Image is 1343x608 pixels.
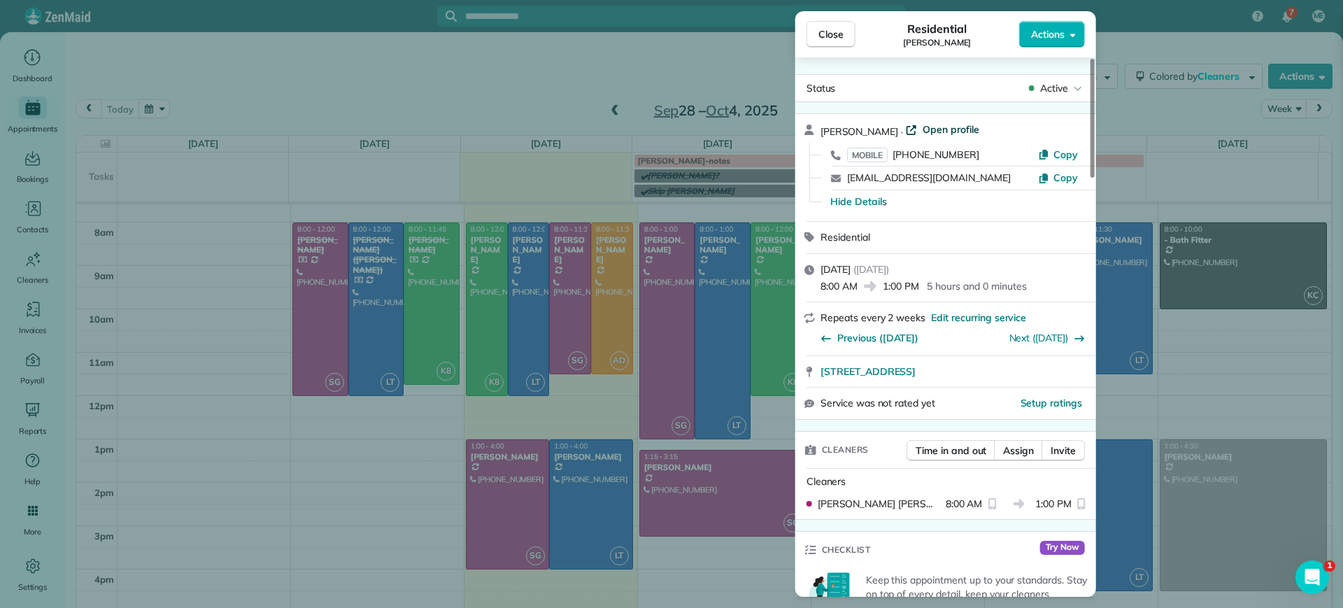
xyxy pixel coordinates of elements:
[847,148,888,162] span: MOBILE
[1040,541,1085,555] span: Try Now
[820,263,851,276] span: [DATE]
[1040,81,1068,95] span: Active
[1003,444,1034,458] span: Assign
[1295,560,1329,594] iframe: Intercom live chat
[907,20,967,37] span: Residential
[994,440,1043,461] button: Assign
[898,126,906,137] span: ·
[946,497,983,511] span: 8:00 AM
[903,37,972,48] span: [PERSON_NAME]
[822,543,871,557] span: Checklist
[1038,171,1078,185] button: Copy
[1324,560,1335,572] span: 1
[820,125,899,138] span: [PERSON_NAME]
[1051,444,1076,458] span: Invite
[837,331,918,345] span: Previous ([DATE])
[1035,497,1072,511] span: 1:00 PM
[806,475,846,488] span: Cleaners
[820,365,1088,379] a: [STREET_ADDRESS]
[1009,331,1085,345] button: Next ([DATE])
[1020,397,1082,409] span: Setup ratings
[820,231,870,243] span: Residential
[820,331,918,345] button: Previous ([DATE])
[1009,332,1068,344] a: Next ([DATE])
[820,396,935,411] span: Service was not rated yet
[818,497,940,511] span: [PERSON_NAME] [PERSON_NAME]
[916,444,986,458] span: Time in and out
[931,311,1026,325] span: Edit recurring service
[818,27,844,41] span: Close
[1042,440,1085,461] button: Invite
[806,82,836,94] span: Status
[1020,396,1082,410] button: Setup ratings
[847,148,979,162] a: MOBILE[PHONE_NUMBER]
[830,195,887,208] button: Hide Details
[820,365,916,379] span: [STREET_ADDRESS]
[923,122,979,136] span: Open profile
[882,279,918,293] span: 1:00 PM
[1053,148,1078,161] span: Copy
[820,279,858,293] span: 8:00 AM
[822,443,869,457] span: Cleaners
[1053,171,1078,184] span: Copy
[1038,148,1078,162] button: Copy
[906,122,979,136] a: Open profile
[806,21,855,48] button: Close
[927,279,1026,293] p: 5 hours and 0 minutes
[1031,27,1065,41] span: Actions
[893,148,979,161] span: [PHONE_NUMBER]
[820,311,925,324] span: Repeats every 2 weeks
[907,440,995,461] button: Time in and out
[853,263,888,276] span: ( [DATE] )
[847,171,1011,184] a: [EMAIL_ADDRESS][DOMAIN_NAME]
